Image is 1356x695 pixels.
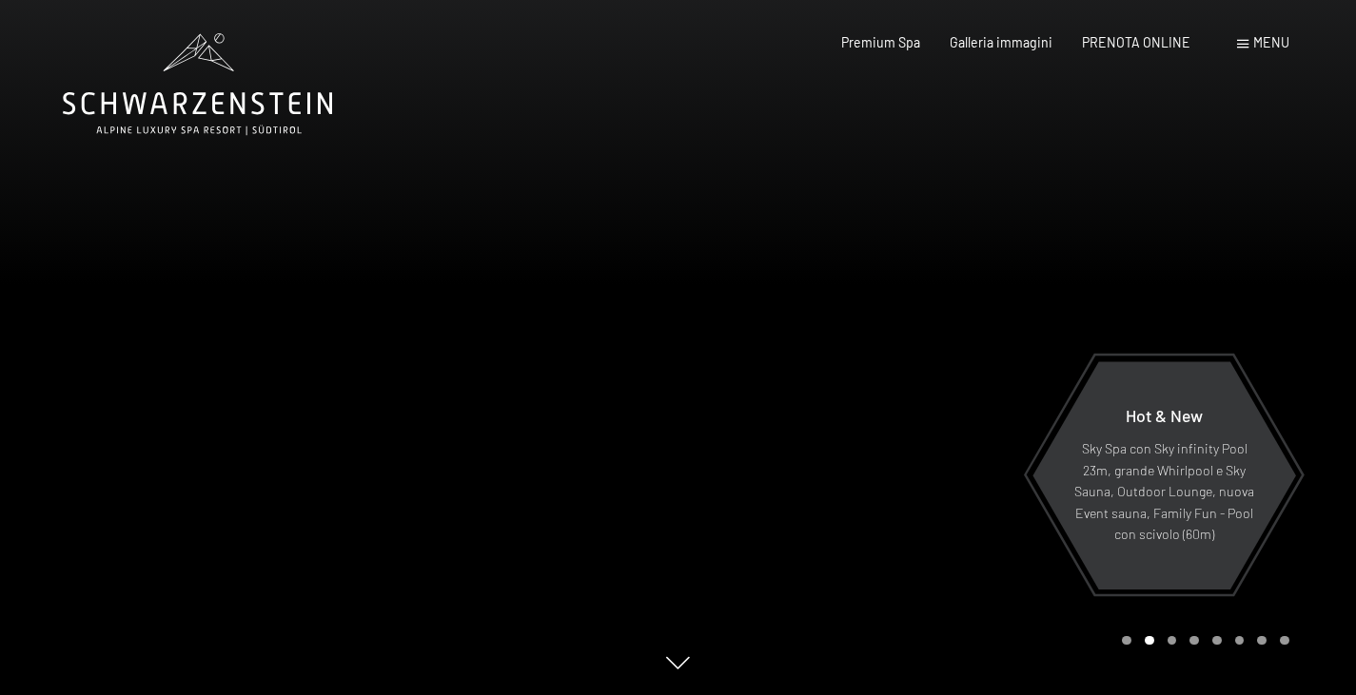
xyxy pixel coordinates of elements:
[1189,636,1199,646] div: Carousel Page 4
[1168,636,1177,646] div: Carousel Page 3
[1145,636,1154,646] div: Carousel Page 2 (Current Slide)
[1257,636,1267,646] div: Carousel Page 7
[1122,636,1131,646] div: Carousel Page 1
[841,34,920,50] a: Premium Spa
[1212,636,1222,646] div: Carousel Page 5
[1032,360,1297,590] a: Hot & New Sky Spa con Sky infinity Pool 23m, grande Whirlpool e Sky Sauna, Outdoor Lounge, nuova ...
[1073,438,1255,546] p: Sky Spa con Sky infinity Pool 23m, grande Whirlpool e Sky Sauna, Outdoor Lounge, nuova Event saun...
[1082,34,1190,50] a: PRENOTA ONLINE
[1235,636,1245,646] div: Carousel Page 6
[1115,636,1288,646] div: Carousel Pagination
[1253,34,1289,50] span: Menu
[1280,636,1289,646] div: Carousel Page 8
[1126,405,1203,426] span: Hot & New
[950,34,1052,50] a: Galleria immagini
